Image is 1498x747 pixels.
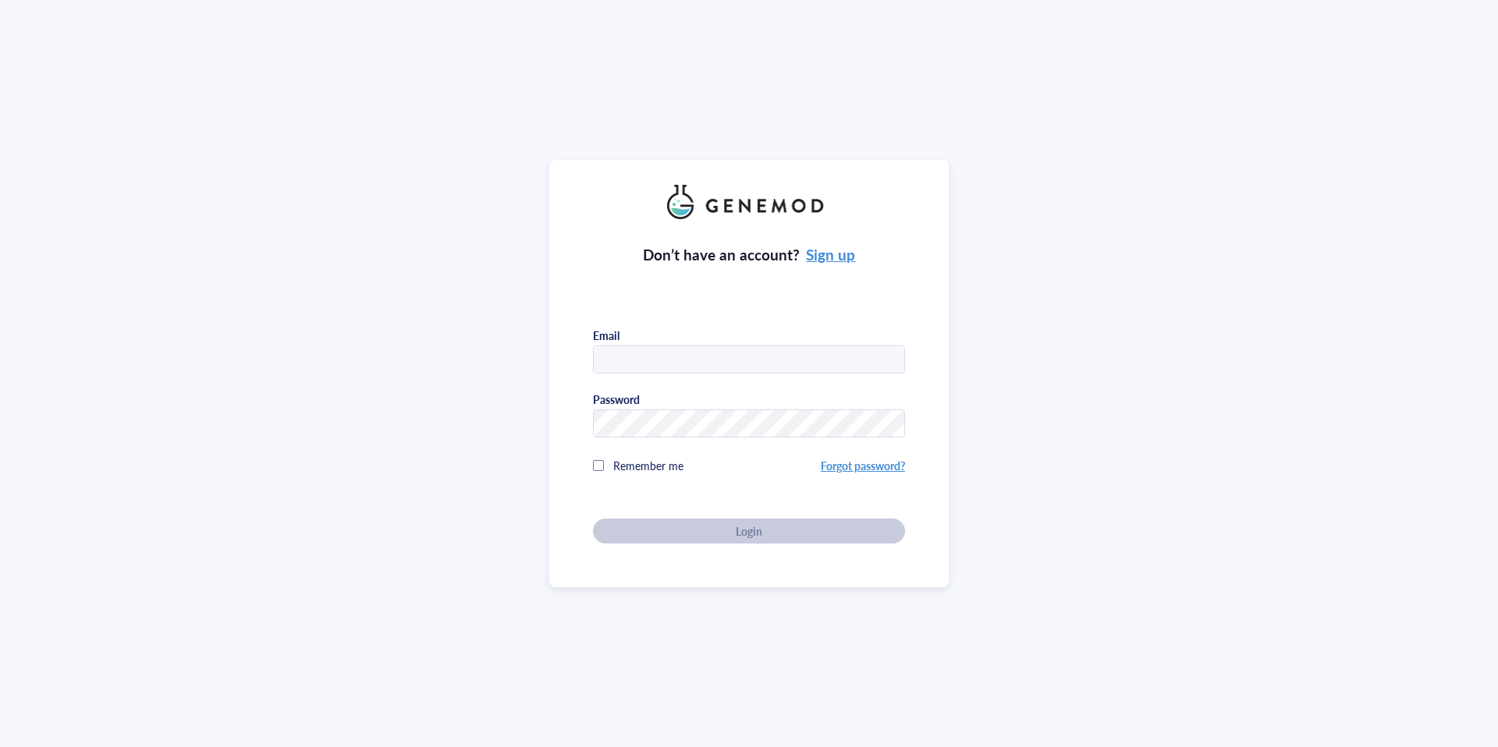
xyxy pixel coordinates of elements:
span: Remember me [613,458,683,473]
a: Sign up [806,244,855,265]
div: Email [593,328,619,342]
a: Forgot password? [821,458,905,473]
img: genemod_logo_light-BcqUzbGq.png [667,185,831,219]
div: Password [593,392,640,406]
div: Don’t have an account? [643,244,856,266]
